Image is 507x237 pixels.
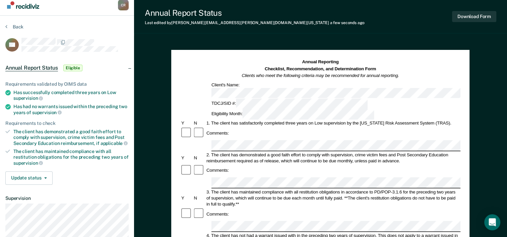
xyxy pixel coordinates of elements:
div: N [193,120,205,126]
span: applicable [101,141,128,146]
div: Y [180,195,193,201]
div: Has successfully completed three years on Low [13,90,129,101]
div: N [193,155,205,161]
img: Recidiviz [7,1,39,9]
em: Clients who meet the following criteria may be recommended for annual reporting. [242,73,399,78]
div: N [193,195,205,201]
div: Comments: [205,211,230,217]
div: Comments: [205,130,230,136]
span: a few seconds ago [330,20,365,25]
div: Open Intercom Messenger [484,214,500,230]
span: Eligible [63,65,82,71]
div: Last edited by [PERSON_NAME][EMAIL_ADDRESS][PERSON_NAME][DOMAIN_NAME][US_STATE] [145,20,365,25]
span: Annual Report Status [5,65,58,71]
strong: Annual Reporting [302,60,339,65]
span: supervision [13,95,43,101]
div: Eligibility Month: [210,109,375,120]
div: Comments: [205,167,230,173]
strong: Checklist, Recommendation, and Determination Form [265,66,376,71]
div: The client has demonstrated a good faith effort to comply with supervision, crime victim fees and... [13,129,129,146]
button: Update status [5,171,53,185]
div: 3. The client has maintained compliance with all restitution obligations in accordance to PD/POP-... [205,189,460,207]
div: Has had no warrants issued within the preceding two years of [13,104,129,115]
div: The client has maintained compliance with all restitution obligations for the preceding two years of [13,149,129,166]
div: 2. The client has demonstrated a good faith effort to comply with supervision, crime victim fees ... [205,152,460,164]
button: Download Form [452,11,496,22]
div: Requirements to check [5,121,129,126]
div: Y [180,120,193,126]
div: Annual Report Status [145,8,365,18]
div: Requirements validated by OIMS data [5,81,129,87]
div: 1. The client has satisfactorily completed three years on Low supervision by the [US_STATE] Risk ... [205,120,460,126]
div: TDCJ/SID #: [210,99,369,109]
dt: Supervision [5,195,129,201]
button: Back [5,24,23,30]
div: Y [180,155,193,161]
span: supervision [13,160,43,166]
span: supervision [32,110,62,115]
